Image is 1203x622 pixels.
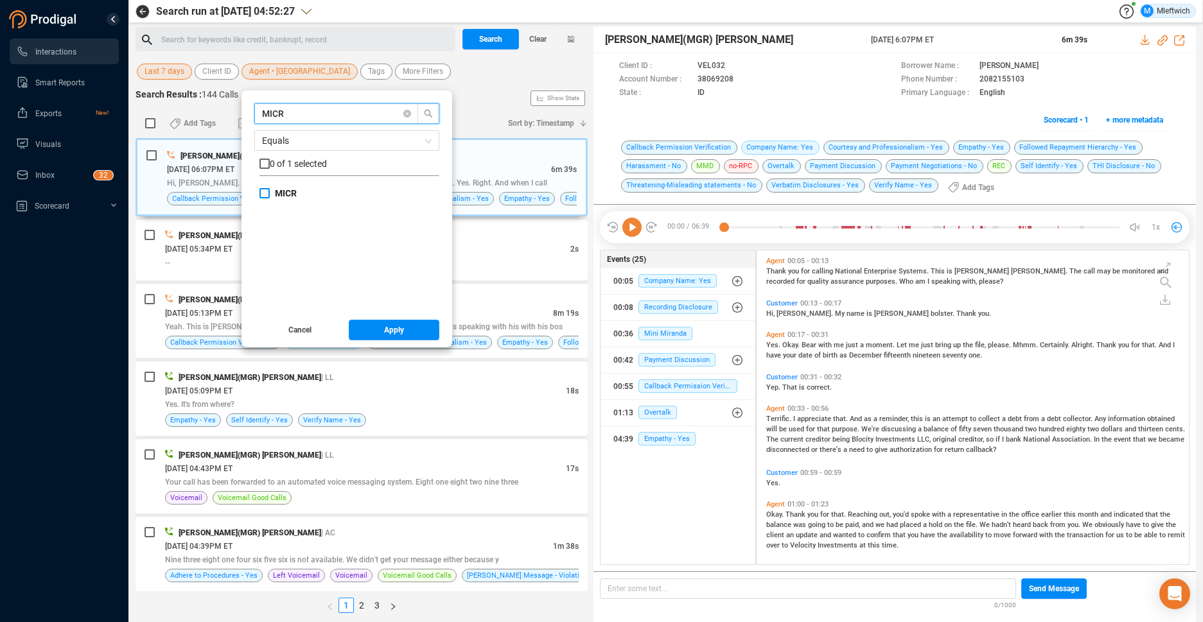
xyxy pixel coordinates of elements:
span: calling [812,267,835,275]
span: Company Name: Yes [638,274,717,288]
span: appreciate [797,415,833,423]
div: [PERSON_NAME](MGR) [PERSON_NAME]| LL[DATE] 04:43PM ET17sYour call has been forwarded to an automa... [136,439,588,514]
span: Visuals [35,140,61,149]
span: Thank [766,267,788,275]
span: [PERSON_NAME](MGR) [PERSON_NAME] [179,451,321,460]
span: Add Tags [962,177,994,198]
div: 01:13 [613,402,633,423]
span: Smart Reports [35,78,85,87]
span: + more metadata [1106,110,1163,130]
span: [PERSON_NAME]. [777,309,835,318]
span: National [835,267,864,275]
span: we [1148,435,1159,444]
span: Followed Repayment Hierarchy - Yes [565,193,682,205]
button: Clear [519,29,558,49]
button: Sort by: Timestamp [500,113,588,134]
span: Callback Permission Verification [172,193,277,205]
span: Any [1094,415,1108,423]
span: Show Stats [547,21,579,175]
span: to [970,415,978,423]
span: Let [897,341,909,349]
span: I [1173,341,1175,349]
span: give [875,445,890,454]
button: Agent • [GEOGRAPHIC_DATA] [241,64,358,80]
span: reminder, [879,415,911,423]
img: prodigal-logo [9,10,80,28]
span: [DATE] 05:34PM ET [165,245,233,254]
span: or [811,445,820,454]
span: there's [820,445,843,454]
li: Interactions [10,39,119,64]
span: the [963,341,975,349]
span: with [818,341,834,349]
span: for [934,445,945,454]
span: M [1144,4,1150,17]
span: Client ID [202,64,231,80]
p: 3 [99,171,103,184]
span: close-circle [403,110,411,117]
input: Search Agent [262,107,398,121]
span: me [834,341,846,349]
span: is [925,415,933,423]
span: This [931,267,947,275]
p: 2 [103,171,108,184]
button: Show Stats [531,91,585,106]
span: for [801,267,812,275]
span: with, [962,277,979,286]
span: Terrific. [766,415,793,423]
a: ExportsNew! [16,100,109,126]
span: is [866,309,874,318]
span: of [951,425,959,433]
span: the [1160,510,1170,519]
button: Last 7 days [137,64,192,80]
span: Reaching [848,510,879,519]
span: Empathy - Yes [502,336,548,349]
span: a [918,425,924,433]
span: quality [807,277,830,286]
span: for [820,510,831,519]
span: Blocity [852,435,875,444]
span: of [814,351,823,359]
span: is [799,383,807,392]
span: Callback Permission Verification [638,379,737,393]
span: being [832,435,852,444]
span: Exports [35,109,62,118]
span: More Filters [403,64,443,80]
span: an [933,415,942,423]
span: Alright. [1071,341,1096,349]
span: need [849,445,866,454]
span: -- [165,258,170,267]
span: creditor [805,435,832,444]
span: 18s [566,386,579,395]
span: you'd [893,510,911,519]
span: That [782,383,799,392]
span: a [860,341,866,349]
span: New! [96,100,109,126]
span: Bear [802,341,818,349]
span: Scorecard • 1 [1044,110,1089,130]
span: to [866,445,875,454]
span: Last 7 days [145,64,184,80]
span: a [1041,415,1047,423]
span: 2s [570,245,579,254]
span: Apply [384,320,404,340]
li: Visuals [10,131,119,157]
a: Interactions [16,39,109,64]
span: Followed Repayment Hierarchy - Yes [563,336,680,349]
span: The [766,435,780,444]
span: Yes. [766,341,782,349]
span: out, [879,510,893,519]
span: the [1009,510,1021,519]
button: Tags [360,64,392,80]
span: fifteenth [884,351,913,359]
span: that [817,425,832,433]
span: Systems. [899,267,931,275]
span: Yes. It's from where? [165,400,234,409]
span: nineteen [913,351,942,359]
span: Payment Discussion [638,353,716,367]
button: Cancel [254,320,346,340]
a: Inbox [16,162,109,187]
li: Smart Reports [10,69,119,95]
div: grid [763,254,1189,563]
button: Add Tags [162,113,224,134]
